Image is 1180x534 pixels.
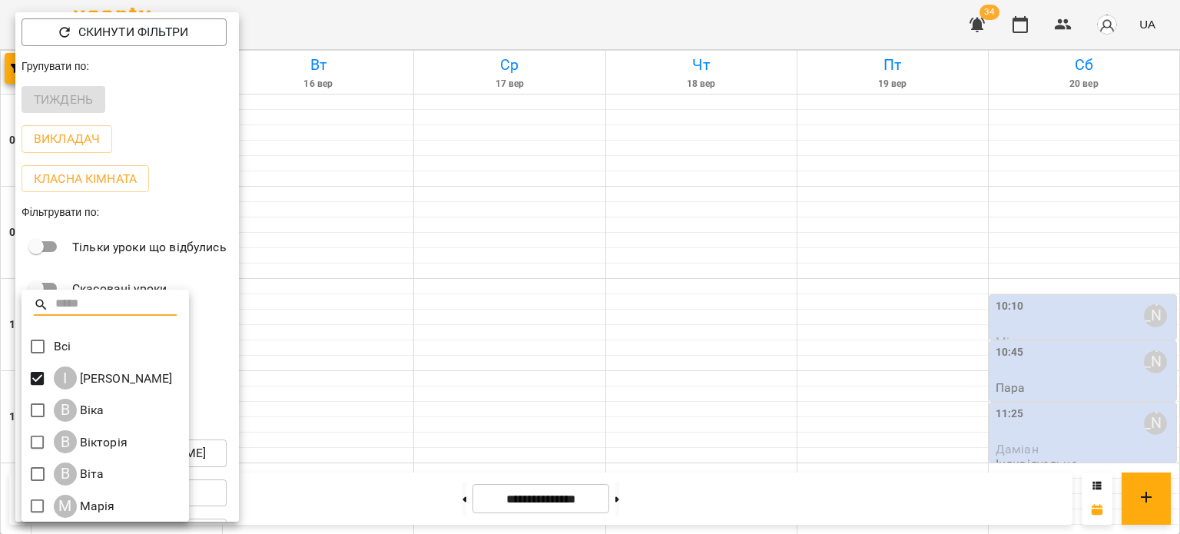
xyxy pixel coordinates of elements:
div: В [54,430,77,453]
p: Віка [77,401,104,420]
div: Віта [54,463,104,486]
div: М [54,495,77,518]
p: Віта [77,465,104,483]
div: В [54,463,77,486]
p: [PERSON_NAME] [77,370,173,388]
p: Марія [77,497,115,516]
a: В Віта [54,463,104,486]
div: В [54,399,77,422]
a: М Марія [54,495,115,518]
p: Всі [54,337,71,356]
p: Вікторія [77,433,128,452]
a: В Вікторія [54,430,128,453]
div: Марія [54,495,115,518]
a: І [PERSON_NAME] [54,367,173,390]
a: В Віка [54,399,104,422]
div: І [54,367,77,390]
